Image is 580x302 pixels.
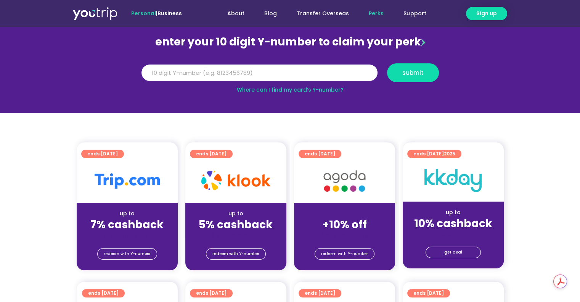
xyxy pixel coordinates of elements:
[287,6,359,21] a: Transfer Overseas
[322,217,367,232] strong: +10% off
[444,150,455,157] span: 2025
[87,150,118,158] span: ends [DATE]
[191,232,280,240] div: (for stays only)
[407,150,461,158] a: ends [DATE]2025
[88,289,119,297] span: ends [DATE]
[402,70,424,76] span: submit
[141,63,439,88] form: Y Number
[131,10,182,17] span: |
[212,249,259,259] span: redeem with Y-number
[104,249,151,259] span: redeem with Y-number
[413,150,455,158] span: ends [DATE]
[476,10,497,18] span: Sign up
[426,247,481,258] a: get deal
[196,150,227,158] span: ends [DATE]
[409,231,498,239] div: (for stays only)
[300,232,389,240] div: (for stays only)
[337,210,352,217] span: up to
[466,7,507,20] a: Sign up
[444,247,462,258] span: get deal
[82,289,125,297] a: ends [DATE]
[157,10,182,17] a: Business
[131,10,156,17] span: Personal
[305,289,335,297] span: ends [DATE]
[409,208,498,216] div: up to
[217,6,254,21] a: About
[321,249,368,259] span: redeem with Y-number
[90,217,164,232] strong: 7% cashback
[299,289,341,297] a: ends [DATE]
[190,289,233,297] a: ends [DATE]
[83,210,172,218] div: up to
[407,289,450,297] a: ends [DATE]
[196,289,227,297] span: ends [DATE]
[414,216,492,231] strong: 10% cashback
[202,6,436,21] nav: Menu
[83,232,172,240] div: (for stays only)
[413,289,444,297] span: ends [DATE]
[81,150,124,158] a: ends [DATE]
[206,248,266,260] a: redeem with Y-number
[141,65,378,81] input: 10 digit Y-number (e.g. 8123456789)
[394,6,436,21] a: Support
[191,210,280,218] div: up to
[305,150,335,158] span: ends [DATE]
[254,6,287,21] a: Blog
[359,6,394,21] a: Perks
[97,248,157,260] a: redeem with Y-number
[315,248,374,260] a: redeem with Y-number
[190,150,233,158] a: ends [DATE]
[199,217,273,232] strong: 5% cashback
[299,150,341,158] a: ends [DATE]
[237,86,344,94] a: Where can I find my card’s Y-number?
[387,63,439,82] button: submit
[138,32,443,52] div: enter your 10 digit Y-number to claim your perk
